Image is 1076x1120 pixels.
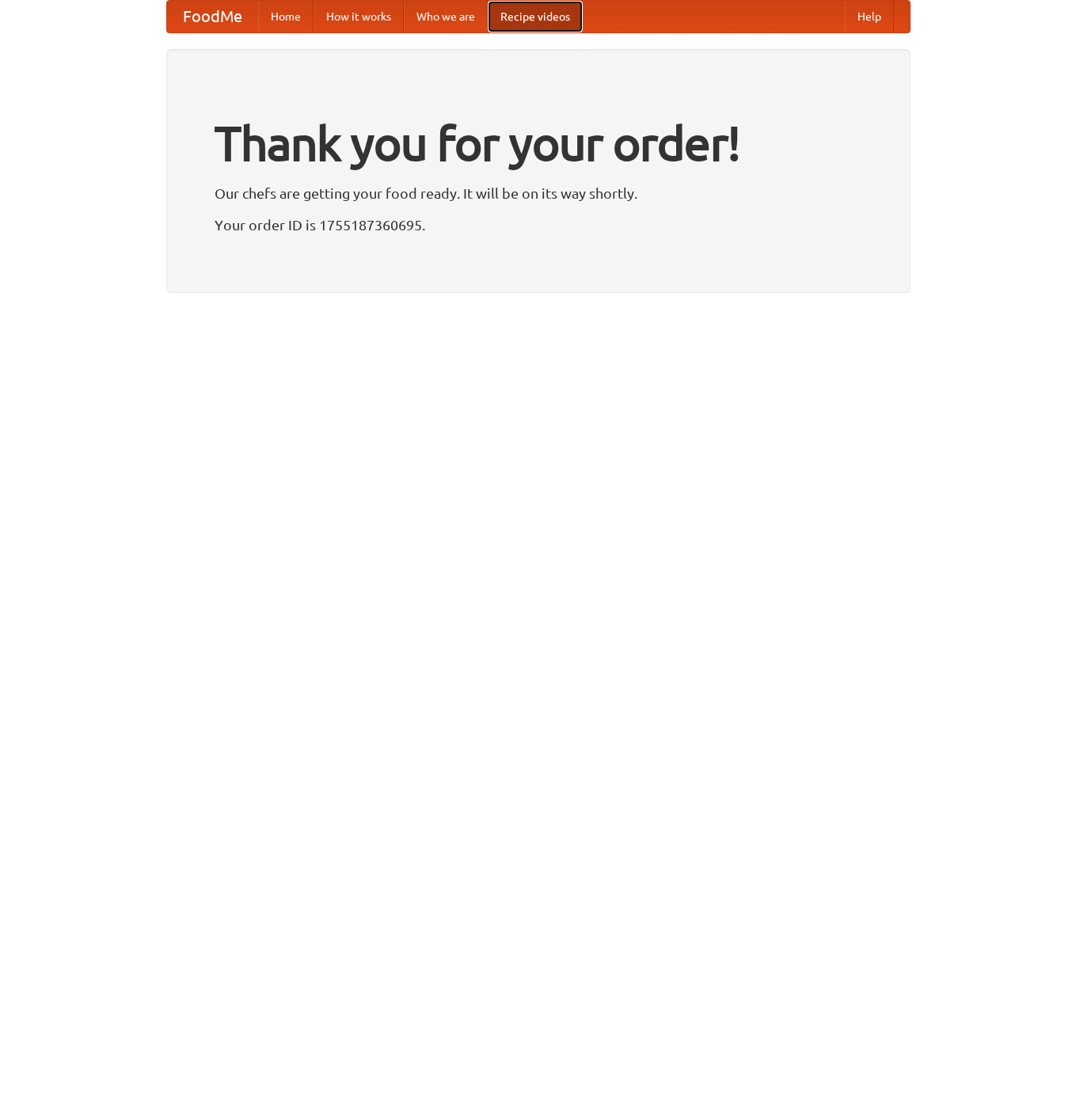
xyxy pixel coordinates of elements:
[215,213,862,237] p: Your order ID is 1755187360695.
[258,1,314,32] a: Home
[314,1,404,32] a: How it works
[488,1,583,32] a: Recipe videos
[845,1,894,32] a: Help
[167,1,258,32] a: FoodMe
[404,1,488,32] a: Who we are
[215,105,862,181] h1: Thank you for your order!
[215,181,862,205] p: Our chefs are getting your food ready. It will be on its way shortly.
